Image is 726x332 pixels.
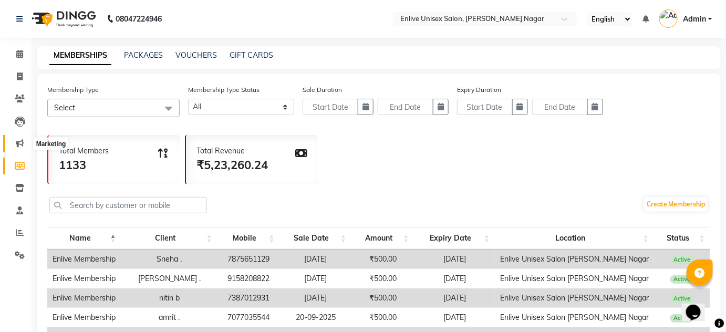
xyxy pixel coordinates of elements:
span: Active [670,275,694,284]
th: Sale Date: activate to sort column ascending [280,227,352,250]
td: Enlive Unisex Salon [PERSON_NAME] Nagar [495,288,654,308]
td: [PERSON_NAME] . [121,269,217,288]
th: Name: activate to sort column descending [47,227,121,250]
iframe: chat widget [682,290,715,321]
div: Total Members [59,146,109,157]
a: PACKAGES [124,50,163,60]
a: MEMBERSHIPS [49,46,111,65]
input: Start Date [303,99,358,115]
td: 7077035544 [217,308,280,327]
span: Active [670,314,694,323]
input: End Date [532,99,588,115]
td: amrit . [121,308,217,327]
td: [DATE] [414,288,495,308]
input: Search by customer or mobile [49,197,207,213]
div: ₹5,23,260.24 [196,157,268,174]
td: Enlive Membership [47,250,121,269]
th: Amount: activate to sort column ascending [351,227,414,250]
a: GIFT CARDS [230,50,273,60]
th: Location: activate to sort column ascending [495,227,654,250]
td: 9158208822 [217,269,280,288]
div: 1133 [59,157,109,174]
td: 7875651129 [217,250,280,269]
td: [DATE] [280,269,352,288]
img: Admin [659,9,678,28]
img: logo [27,4,99,34]
div: Marketing [34,138,69,150]
td: [DATE] [414,250,495,269]
span: Active [670,256,694,264]
input: Start Date [457,99,513,115]
th: Mobile: activate to sort column ascending [217,227,280,250]
td: [DATE] [280,288,352,308]
label: Sale Duration [303,85,342,95]
th: Expiry Date: activate to sort column ascending [414,227,495,250]
td: ₹500.00 [351,269,414,288]
td: Enlive Membership [47,269,121,288]
label: Membership Type Status [188,85,260,95]
td: nitin b [121,288,217,308]
td: Enlive Membership [47,308,121,327]
th: Client: activate to sort column ascending [121,227,217,250]
td: Enlive Membership [47,288,121,308]
div: Total Revenue [196,146,268,157]
a: VOUCHERS [175,50,217,60]
td: ₹500.00 [351,250,414,269]
th: Status: activate to sort column ascending [654,227,710,250]
span: Select [54,103,75,112]
td: [DATE] [280,250,352,269]
label: Expiry Duration [457,85,501,95]
label: Membership Type [47,85,99,95]
td: 7387012931 [217,288,280,308]
td: 20-09-2025 [280,308,352,327]
td: ₹500.00 [351,308,414,327]
td: Enlive Unisex Salon [PERSON_NAME] Nagar [495,250,654,269]
td: Sneha . [121,250,217,269]
b: 08047224946 [116,4,162,34]
span: Admin [683,14,706,25]
td: [DATE] [414,269,495,288]
td: [DATE] [414,308,495,327]
input: End Date [378,99,433,115]
span: Active [670,295,694,303]
a: Create Membership [644,197,708,212]
td: Enlive Unisex Salon [PERSON_NAME] Nagar [495,269,654,288]
td: Enlive Unisex Salon [PERSON_NAME] Nagar [495,308,654,327]
td: ₹500.00 [351,288,414,308]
